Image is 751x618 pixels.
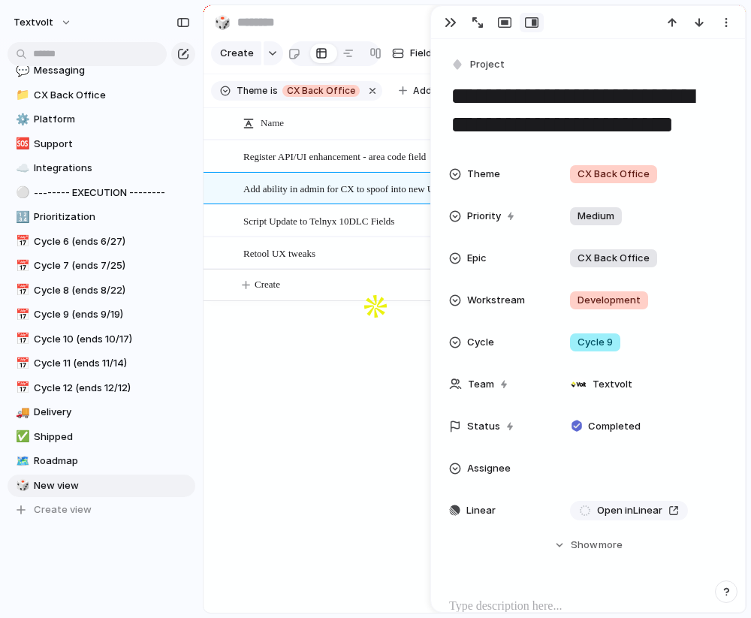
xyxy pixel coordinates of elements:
a: Open inLinear [570,501,688,520]
div: 📅Cycle 12 (ends 12/12) [8,377,195,399]
button: 📅 [14,307,29,322]
span: Add ability in admin for CX to spoof into new UI [243,179,438,197]
span: Cycle 11 (ends 11/14) [34,356,190,371]
a: 🎲New view [8,475,195,497]
div: 📅 [16,306,26,324]
div: 🗺️ [16,453,26,470]
a: 📅Cycle 10 (ends 10/17) [8,328,195,351]
div: ⚪ [16,184,26,201]
span: Priority [467,209,501,224]
button: 🚚 [14,405,29,420]
button: ✅ [14,430,29,445]
a: 🔢Prioritization [8,206,195,228]
div: 📅Cycle 11 (ends 11/14) [8,352,195,375]
div: 🔢 [16,209,26,226]
div: ✅Shipped [8,426,195,448]
span: Theme [237,84,267,98]
span: Support [34,137,190,152]
div: 🆘 [16,135,26,152]
button: ⚪ [14,185,29,200]
span: Workstream [467,293,525,308]
button: 🗺️ [14,454,29,469]
span: Platform [34,112,190,127]
span: -------- EXECUTION -------- [34,185,190,200]
a: 📁CX Back Office [8,84,195,107]
button: Create view [8,499,195,521]
span: CX Back Office [287,84,355,98]
a: 🚚Delivery [8,401,195,424]
span: Theme [467,167,500,182]
span: textvolt [14,15,53,30]
button: 📅 [14,258,29,273]
button: 📅 [14,381,29,396]
div: 📅 [16,258,26,275]
button: 💬 [14,63,29,78]
button: Add filter [390,80,466,101]
div: 📅 [16,233,26,250]
button: 📅 [14,356,29,371]
span: Create [220,46,254,61]
a: 📅Cycle 8 (ends 8/22) [8,279,195,302]
div: 📅Cycle 7 (ends 7/25) [8,255,195,277]
span: Team [468,377,494,392]
button: 🎲 [210,11,234,35]
a: 🗺️Roadmap [8,450,195,472]
span: Cycle 9 [578,335,613,350]
span: Prioritization [34,210,190,225]
span: Cycle 9 (ends 9/19) [34,307,190,322]
div: 🚚 [16,404,26,421]
a: 📅Cycle 6 (ends 6/27) [8,231,195,253]
span: Retool UX tweaks [243,244,315,261]
span: CX Back Office [578,167,650,182]
span: Assignee [467,461,511,476]
div: 📅 [16,330,26,348]
span: Cycle [467,335,494,350]
span: Cycle 10 (ends 10/17) [34,332,190,347]
span: Status [467,419,500,434]
button: 🆘 [14,137,29,152]
a: 🆘Support [8,133,195,155]
span: Open in Linear [597,503,662,518]
div: 🎲 [16,477,26,494]
div: 📁 [16,86,26,104]
a: 💬Messaging [8,59,195,82]
span: Medium [578,209,614,224]
span: is [270,84,278,98]
span: Script Update to Telnyx 10DLC Fields [243,212,394,229]
div: ⚙️ [16,111,26,128]
div: ⚪-------- EXECUTION -------- [8,182,195,204]
span: Development [578,293,641,308]
span: Add filter [413,84,457,98]
span: Show [571,538,598,553]
div: ☁️ [16,160,26,177]
div: 📅 [16,355,26,372]
button: Create [211,41,261,65]
span: CX Back Office [578,251,650,266]
span: Fields [410,46,437,61]
span: Create view [34,502,92,517]
span: Cycle 6 (ends 6/27) [34,234,190,249]
span: Completed [588,419,641,434]
div: 🎲 [214,12,231,32]
span: Cycle 7 (ends 7/25) [34,258,190,273]
span: Register API/UI enhancement - area code field [243,147,426,164]
a: ☁️Integrations [8,157,195,179]
div: 💬 [16,62,26,80]
a: 📅Cycle 9 (ends 9/19) [8,303,195,326]
button: ⚙️ [14,112,29,127]
button: 📅 [14,332,29,347]
button: 📅 [14,234,29,249]
span: Delivery [34,405,190,420]
button: Project [448,54,509,76]
button: is [267,83,281,99]
div: 📅 [16,282,26,299]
